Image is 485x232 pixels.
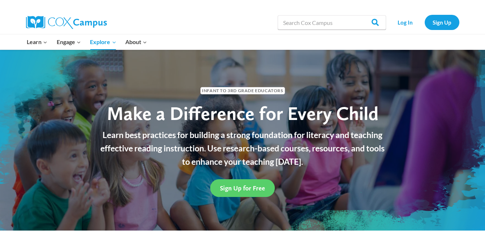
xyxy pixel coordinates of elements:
input: Search Cox Campus [278,15,386,30]
nav: Secondary Navigation [390,15,459,30]
a: Sign Up for Free [210,179,275,197]
span: Make a Difference for Every Child [107,102,378,125]
img: Cox Campus [26,16,107,29]
span: Explore [90,37,116,47]
span: Engage [57,37,81,47]
span: Sign Up for Free [220,184,265,192]
span: Infant to 3rd Grade Educators [200,87,285,94]
nav: Primary Navigation [22,34,152,50]
span: Learn [27,37,47,47]
a: Log In [390,15,421,30]
span: About [125,37,147,47]
a: Sign Up [425,15,459,30]
p: Learn best practices for building a strong foundation for literacy and teaching effective reading... [96,128,389,168]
